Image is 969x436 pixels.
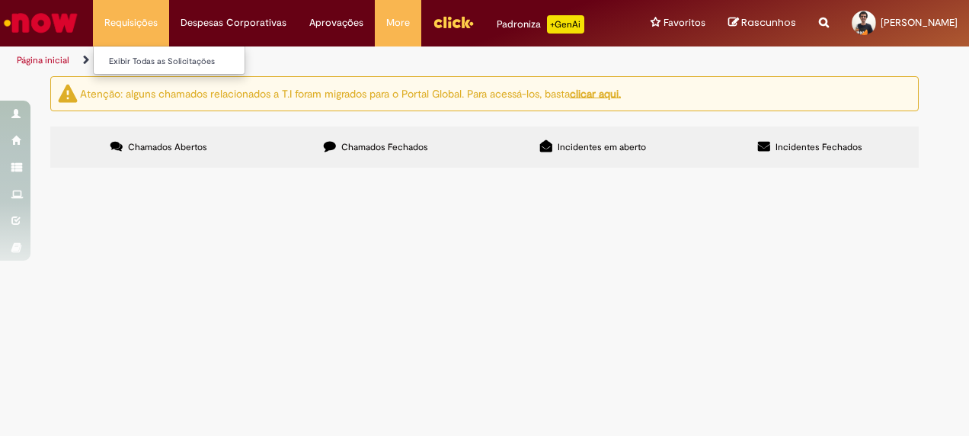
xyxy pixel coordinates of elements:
[94,53,261,70] a: Exibir Todas as Solicitações
[728,16,796,30] a: Rascunhos
[309,15,363,30] span: Aprovações
[664,15,705,30] span: Favoritos
[104,15,158,30] span: Requisições
[570,86,621,100] a: clicar aqui.
[2,8,80,38] img: ServiceNow
[497,15,584,34] div: Padroniza
[881,16,958,29] span: [PERSON_NAME]
[128,141,207,153] span: Chamados Abertos
[181,15,286,30] span: Despesas Corporativas
[433,11,474,34] img: click_logo_yellow_360x200.png
[386,15,410,30] span: More
[80,86,621,100] ng-bind-html: Atenção: alguns chamados relacionados a T.I foram migrados para o Portal Global. Para acessá-los,...
[93,46,245,75] ul: Requisições
[11,46,635,75] ul: Trilhas de página
[776,141,862,153] span: Incidentes Fechados
[558,141,646,153] span: Incidentes em aberto
[341,141,428,153] span: Chamados Fechados
[17,54,69,66] a: Página inicial
[547,15,584,34] p: +GenAi
[741,15,796,30] span: Rascunhos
